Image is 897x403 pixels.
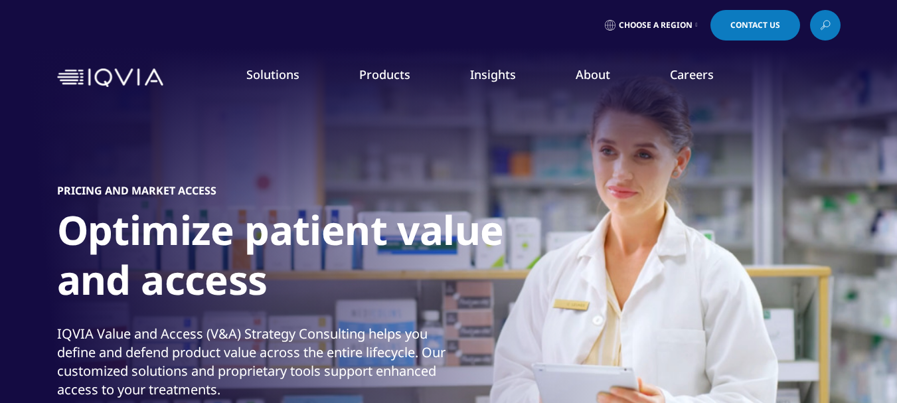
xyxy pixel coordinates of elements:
a: Careers [670,66,714,82]
nav: Primary [169,46,841,109]
a: About [576,66,610,82]
span: Contact Us [730,21,780,29]
a: Insights [470,66,516,82]
img: IQVIA Healthcare Information Technology and Pharma Clinical Research Company [57,68,163,88]
a: Products [359,66,410,82]
span: Choose a Region [619,20,693,31]
h5: PRICING AND MARKET ACCESS [57,184,216,197]
a: Solutions [246,66,299,82]
a: Contact Us [710,10,800,40]
h1: Optimize patient value and access [57,205,555,313]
